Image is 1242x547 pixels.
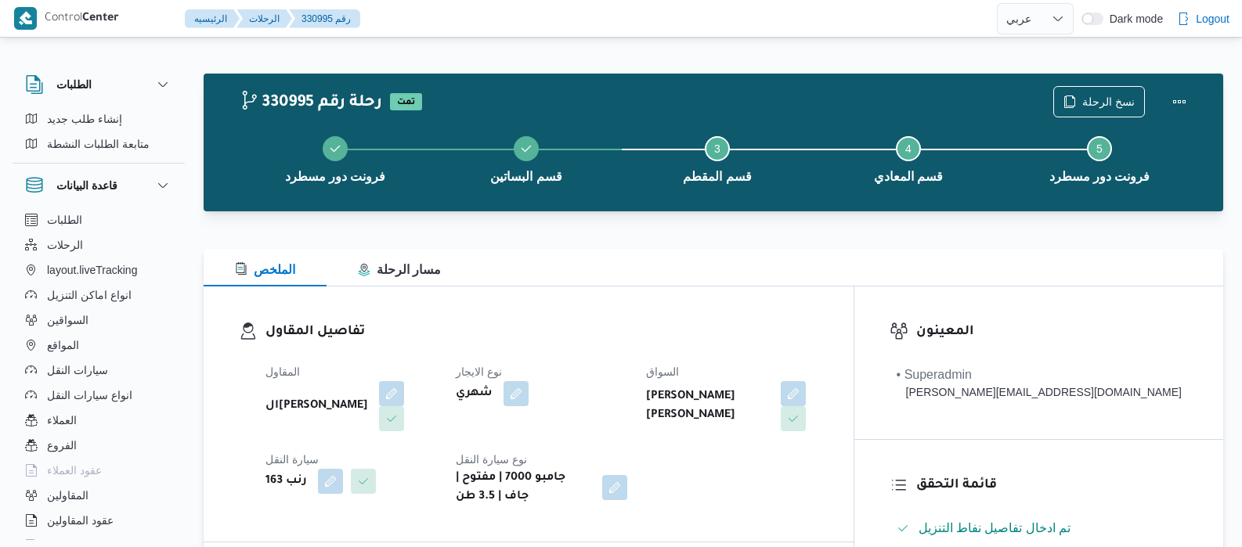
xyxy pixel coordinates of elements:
span: قسم المعادي [874,167,943,186]
button: السواقين [19,308,179,333]
button: الطلبات [19,207,179,232]
button: سيارات النقل [19,358,179,383]
span: الملخص [235,263,295,276]
b: جامبو 7000 | مفتوح | جاف | 3.5 طن [456,469,591,506]
span: المقاول [265,365,300,378]
div: قاعدة البيانات [13,207,185,546]
button: الرحلات [236,9,292,28]
span: السواق [646,365,679,378]
button: المقاولين [19,483,179,508]
button: الفروع [19,433,179,458]
button: عقود العملاء [19,458,179,483]
h2: 330995 رحلة رقم [240,93,382,113]
h3: الطلبات [56,75,92,94]
span: انواع اماكن التنزيل [47,286,132,304]
button: قسم البساتين [431,117,622,199]
b: تمت [397,98,415,107]
span: 4 [905,142,912,155]
button: قاعدة البيانات [25,176,172,195]
b: [PERSON_NAME] [PERSON_NAME] [646,387,770,425]
span: تمت [390,93,422,110]
span: 5 [1096,142,1103,155]
span: قسم البساتين [490,167,561,186]
span: نوع الايجار [456,365,502,378]
button: الرحلات [19,232,179,257]
h3: قاعدة البيانات [56,176,117,195]
span: الفروع [47,436,77,455]
button: layout.liveTracking [19,257,179,282]
button: قسم المعادي [813,117,1004,199]
h3: قائمة التحقق [916,475,1188,496]
span: Dark mode [1103,13,1163,25]
span: نوع سيارة النقل [456,453,527,466]
svg: Step 1 is complete [329,142,341,155]
button: نسخ الرحلة [1053,86,1145,117]
span: الرحلات [47,236,83,254]
button: انواع سيارات النقل [19,383,179,408]
b: ال[PERSON_NAME] [265,397,368,416]
span: المقاولين [47,486,88,505]
span: 3 [714,142,720,155]
svg: Step 2 is complete [520,142,533,155]
button: الطلبات [25,75,172,94]
button: متابعة الطلبات النشطة [19,131,179,157]
span: فرونت دور مسطرد [285,167,386,186]
button: الرئيسيه [185,9,240,28]
span: عقود العملاء [47,461,102,480]
button: العملاء [19,408,179,433]
span: الطلبات [47,211,82,229]
button: تم ادخال تفاصيل نفاط التنزيل [890,516,1188,541]
span: العملاء [47,411,77,430]
h3: المعينون [916,322,1188,343]
div: [PERSON_NAME][EMAIL_ADDRESS][DOMAIN_NAME] [897,384,1182,401]
span: عقود المقاولين [47,511,114,530]
span: • Superadmin mohamed.nabil@illa.com.eg [897,365,1182,401]
img: X8yXhbKr1z7QwAAAABJRU5ErkJggg== [14,7,37,30]
b: شهري [456,384,493,403]
b: رنب 163 [265,472,307,491]
span: إنشاء طلب جديد [47,110,122,128]
button: 330995 رقم [289,9,360,28]
iframe: chat widget [16,484,66,531]
button: عقود المقاولين [19,508,179,533]
span: تم ادخال تفاصيل نفاط التنزيل [919,519,1071,538]
span: تم ادخال تفاصيل نفاط التنزيل [919,521,1071,534]
span: انواع سيارات النقل [47,386,132,405]
span: سيارة النقل [265,453,319,466]
span: Logout [1196,9,1229,28]
button: انواع اماكن التنزيل [19,282,179,308]
span: مسار الرحلة [358,263,441,276]
span: سيارات النقل [47,361,108,380]
button: إنشاء طلب جديد [19,106,179,131]
button: قسم المقطم [622,117,813,199]
div: • Superadmin [897,365,1182,384]
div: الطلبات [13,106,185,163]
span: layout.liveTracking [47,261,137,279]
span: المواقع [47,336,79,354]
span: نسخ الرحلة [1082,92,1135,111]
button: المواقع [19,333,179,358]
button: فرونت دور مسطرد [1004,117,1195,199]
button: Actions [1164,86,1195,117]
span: قسم المقطم [683,167,751,186]
span: فرونت دور مسطرد [1049,167,1150,186]
button: فرونت دور مسطرد [240,117,431,199]
button: Logout [1171,3,1236,34]
span: السواقين [47,311,88,329]
b: Center [82,13,119,25]
h3: تفاصيل المقاول [265,322,818,343]
span: متابعة الطلبات النشطة [47,135,150,153]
